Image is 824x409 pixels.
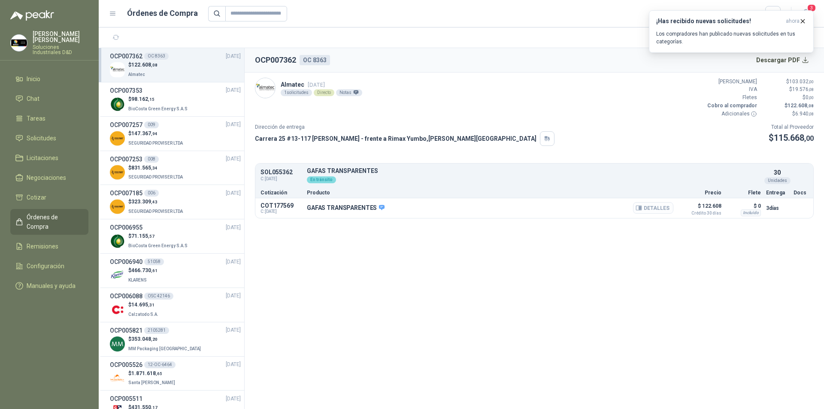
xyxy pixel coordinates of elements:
[110,257,241,284] a: OCP00694051058[DATE] Company Logo$466.730,61KLARENS
[131,62,158,68] span: 122.608
[151,268,158,273] span: ,61
[226,86,241,94] span: [DATE]
[788,103,814,109] span: 122.608
[110,223,142,232] h3: OCP006955
[314,89,334,96] div: Directo
[144,361,176,368] div: 12-OC-6464
[261,190,302,195] p: Cotización
[336,89,362,96] div: Notas
[10,10,54,21] img: Logo peakr
[110,120,142,130] h3: OCP007257
[144,327,169,334] div: 2105281
[148,234,154,239] span: ,57
[10,91,88,107] a: Chat
[762,94,814,102] p: $
[128,164,185,172] p: $
[10,170,88,186] a: Negociaciones
[741,209,761,216] div: Incluido
[27,153,58,163] span: Licitaciones
[769,123,814,131] p: Total al Proveedor
[144,293,173,300] div: OSC 42146
[795,111,814,117] span: 6.940
[128,312,158,317] span: Calzatodo S.A.
[128,106,188,111] span: BioCosta Green Energy S.A.S
[766,203,788,213] p: 3 días
[27,74,40,84] span: Inicio
[226,224,241,232] span: [DATE]
[27,212,80,231] span: Órdenes de Compra
[131,370,162,376] span: 1.871.618
[27,173,66,182] span: Negociaciones
[656,18,782,25] h3: ¡Has recibido nuevas solicitudes!
[131,199,158,205] span: 323.309
[110,360,241,387] a: OCP00552612-OC-6464[DATE] Company Logo$1.871.618,65Santa [PERSON_NAME]
[131,302,154,308] span: 14.695
[151,337,158,342] span: ,20
[131,130,158,136] span: 147.367
[261,209,302,214] span: C: [DATE]
[798,6,814,21] button: 3
[789,79,814,85] span: 103.032
[807,103,814,108] span: ,08
[110,371,125,386] img: Company Logo
[128,335,203,343] p: $
[110,326,241,353] a: OCP0058212105281[DATE] Company Logo$353.048,20MM Packaging [GEOGRAPHIC_DATA]
[27,193,46,202] span: Cotizar
[226,121,241,129] span: [DATE]
[128,370,177,378] p: $
[762,110,814,118] p: $
[110,97,125,112] img: Company Logo
[128,95,189,103] p: $
[307,168,761,174] p: GAFAS TRANSPARENTES
[110,291,241,318] a: OCP006088OSC 42146[DATE] Company Logo$14.695,31Calzatodo S.A.
[128,130,185,138] p: $
[110,360,142,370] h3: OCP005526
[33,45,88,55] p: Soluciones Industriales D&D
[144,258,164,265] div: 51058
[128,346,201,351] span: MM Packaging [GEOGRAPHIC_DATA]
[255,78,275,98] img: Company Logo
[769,131,814,145] p: $
[762,85,814,94] p: $
[806,94,814,100] span: 0
[128,175,183,179] span: SEGURIDAD PROVISER LTDA
[10,71,88,87] a: Inicio
[151,200,158,204] span: ,43
[110,120,241,147] a: OCP007257009[DATE] Company Logo$147.367,94SEGURIDAD PROVISER LTDA
[27,94,39,103] span: Chat
[774,133,814,143] span: 115.668
[110,86,241,113] a: OCP007353[DATE] Company Logo$98.162,15BioCosta Green Energy S.A.S
[10,278,88,294] a: Manuales y ayuda
[128,61,158,69] p: $
[27,114,45,123] span: Tareas
[128,232,189,240] p: $
[151,63,158,67] span: ,08
[307,190,673,195] p: Producto
[226,155,241,163] span: [DATE]
[255,134,536,143] p: Carrera 25 #13-117 [PERSON_NAME] - frente a Rimax Yumbo , [PERSON_NAME][GEOGRAPHIC_DATA]
[792,86,814,92] span: 19.576
[11,35,27,51] img: Company Logo
[110,233,125,248] img: Company Logo
[131,165,158,171] span: 831.565
[110,336,125,351] img: Company Logo
[727,190,761,195] p: Flete
[10,238,88,254] a: Remisiones
[656,30,806,45] p: Los compradores han publicado nuevas solicitudes en tus categorías.
[128,278,147,282] span: KLARENS
[128,209,183,214] span: SEGURIDAD PROVISER LTDA
[794,190,808,195] p: Docs
[10,110,88,127] a: Tareas
[255,123,554,131] p: Dirección de entrega
[110,188,142,198] h3: OCP007185
[809,87,814,92] span: ,08
[10,150,88,166] a: Licitaciones
[151,131,158,136] span: ,94
[144,53,169,60] div: OC 8363
[706,94,757,102] p: Fletes
[110,155,241,182] a: OCP007253008[DATE] Company Logo$831.565,34SEGURIDAD PROVISER LTDA
[226,361,241,369] span: [DATE]
[804,134,814,142] span: ,00
[27,242,58,251] span: Remisiones
[131,336,158,342] span: 353.048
